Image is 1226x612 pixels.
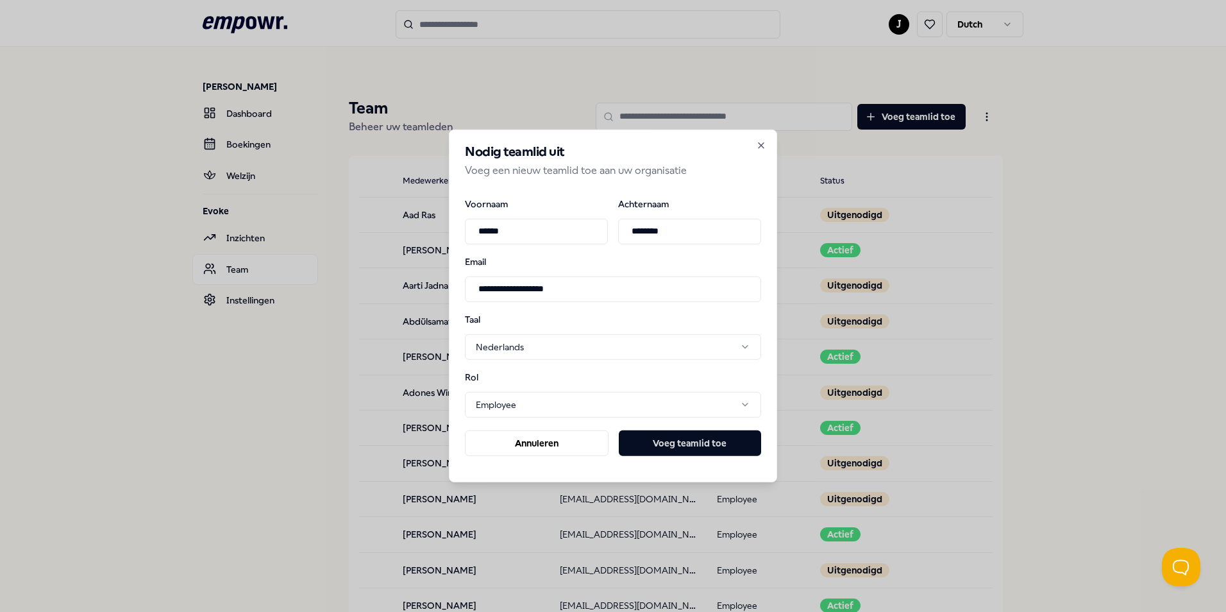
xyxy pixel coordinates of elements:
[619,430,761,456] button: Voeg teamlid toe
[465,162,761,179] p: Voeg een nieuw teamlid toe aan uw organisatie
[465,430,609,456] button: Annuleren
[618,199,761,208] label: Achternaam
[465,257,761,266] label: Email
[465,146,761,158] h2: Nodig teamlid uit
[465,314,532,323] label: Taal
[465,199,608,208] label: Voornaam
[465,373,532,382] label: Rol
